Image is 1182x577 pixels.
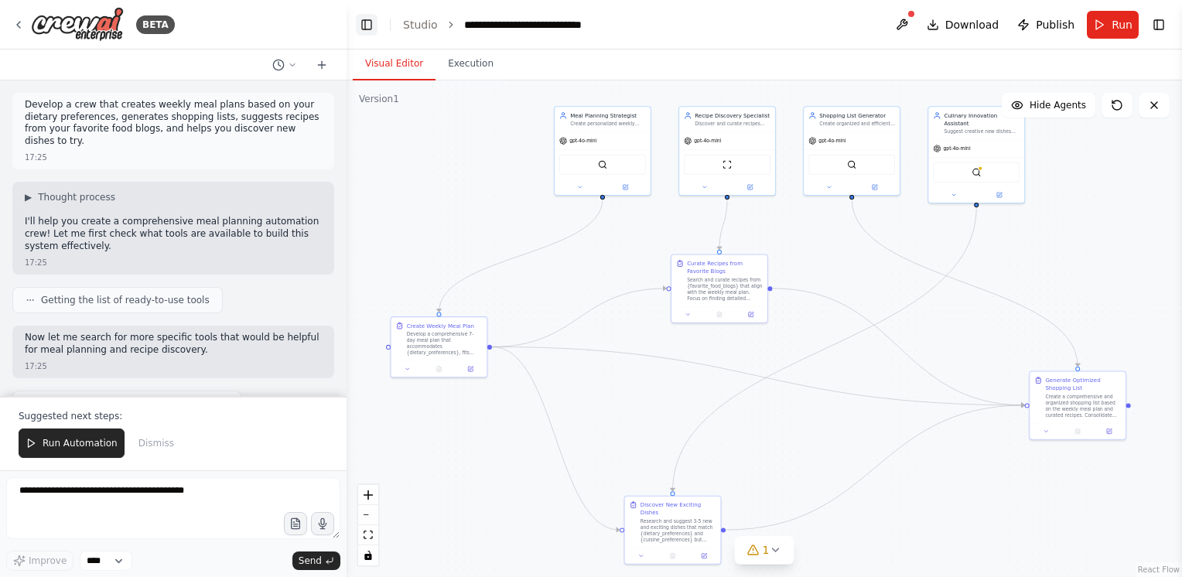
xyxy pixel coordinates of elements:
button: Improve [6,551,73,571]
button: Download [921,11,1006,39]
div: Version 1 [359,93,399,105]
span: Thought process [38,191,115,203]
button: Dismiss [131,428,182,458]
span: gpt-4o-mini [694,138,721,144]
button: Open in side panel [1095,427,1122,436]
g: Edge from 709fbce6-7a37-4319-83c8-deb518826904 to 71204711-ab3a-4654-bda6-01ca4fd1653f [669,207,981,491]
g: Edge from ade56866-ab3b-4436-aa38-d0770ad69e6c to e5750cbb-f57d-459e-a0ef-f326ea549827 [773,285,1025,409]
button: fit view [358,525,378,545]
span: ▶ [25,191,32,203]
button: No output available [703,310,736,319]
p: I'll help you create a comprehensive meal planning automation crew! Let me first check what tools... [25,216,322,252]
button: Open in side panel [977,190,1021,200]
button: zoom in [358,485,378,505]
div: Meal Planning StrategistCreate personalized weekly meal plans based on {dietary_preferences}, {bu... [554,106,651,196]
img: SerperDevTool [847,160,856,169]
img: BraveSearchTool [972,168,981,177]
button: 1 [735,536,794,565]
button: toggle interactivity [358,545,378,565]
div: Recipe Discovery SpecialistDiscover and curate recipes from {favorite_food_blogs} and find new ex... [678,106,776,196]
div: 17:25 [25,257,47,268]
button: Publish [1011,11,1081,39]
div: Culinary Innovation Assistant [944,111,1020,127]
div: Discover New Exciting Dishes [641,501,716,517]
div: BETA [136,15,175,34]
button: No output available [422,364,456,374]
g: Edge from 2de8fa11-07b5-4078-a831-3a3ac798243b to ade56866-ab3b-4436-aa38-d0770ad69e6c [492,285,666,351]
div: Create Weekly Meal PlanDevelop a comprehensive 7-day meal plan that accommodates {dietary_prefere... [391,316,488,377]
button: Click to speak your automation idea [311,512,334,535]
div: Discover and curate recipes from {favorite_food_blogs} and find new exciting dishes that match {d... [695,121,770,127]
p: Now let me search for more specific tools that would be helpful for meal planning and recipe disc... [25,332,322,356]
button: ▶Thought process [25,191,115,203]
a: Studio [403,19,438,31]
button: Open in side panel [728,183,772,192]
g: Edge from 2de8fa11-07b5-4078-a831-3a3ac798243b to e5750cbb-f57d-459e-a0ef-f326ea549827 [492,343,1024,409]
button: Upload files [284,512,307,535]
button: Start a new chat [309,56,334,74]
div: Create a comprehensive and organized shopping list based on the weekly meal plan and curated reci... [1045,394,1121,418]
button: No output available [656,551,689,561]
div: Suggest creative new dishes and cooking techniques to expand culinary horizons while staying with... [944,128,1020,135]
span: Publish [1036,17,1074,32]
div: Search and curate recipes from {favorite_food_blogs} that align with the weekly meal plan. Focus ... [687,277,763,302]
div: Research and suggest 3-5 new and exciting dishes that match {dietary_preferences} and {cuisine_pr... [641,518,716,543]
div: Create Weekly Meal Plan [407,322,474,329]
div: Shopping List GeneratorCreate organized and efficient shopping lists based on weekly meal plans, ... [803,106,900,196]
button: Hide Agents [1002,93,1095,118]
span: Getting the list of ready-to-use tools [41,294,210,306]
span: gpt-4o-mini [943,145,970,152]
button: Open in side panel [737,310,764,319]
button: Visual Editor [353,48,436,80]
button: Run [1087,11,1139,39]
span: Dismiss [138,437,174,449]
img: Logo [31,7,124,42]
div: Shopping List Generator [819,111,895,119]
span: Run Automation [43,437,118,449]
button: zoom out [358,505,378,525]
div: Recipe Discovery Specialist [695,111,770,119]
div: Curate Recipes from Favorite BlogsSearch and curate recipes from {favorite_food_blogs} that align... [671,254,768,323]
div: Develop a comprehensive 7-day meal plan that accommodates {dietary_preferences}, fits within {bud... [407,331,483,356]
button: Run Automation [19,428,125,458]
div: Generate Optimized Shopping ListCreate a comprehensive and organized shopping list based on the w... [1029,371,1126,440]
img: SerperDevTool [598,160,607,169]
div: Meal Planning Strategist [570,111,646,119]
button: Switch to previous chat [266,56,303,74]
span: Hide Agents [1030,99,1086,111]
a: React Flow attribution [1138,565,1180,574]
div: Culinary Innovation AssistantSuggest creative new dishes and cooking techniques to expand culinar... [927,106,1025,203]
button: Execution [436,48,506,80]
button: Send [292,551,340,570]
button: Show right sidebar [1148,14,1170,36]
span: Improve [29,555,67,567]
div: Curate Recipes from Favorite Blogs [687,260,763,275]
g: Edge from c8d2289c-cbaa-40e1-b275-a27ff4bfbabf to ade56866-ab3b-4436-aa38-d0770ad69e6c [716,199,731,250]
button: Open in side panel [691,551,718,561]
g: Edge from 71204711-ab3a-4654-bda6-01ca4fd1653f to e5750cbb-f57d-459e-a0ef-f326ea549827 [726,401,1024,534]
button: No output available [1061,427,1095,436]
p: Develop a crew that creates weekly meal plans based on your dietary preferences, generates shoppi... [25,99,322,147]
button: Open in side panel [852,183,897,192]
nav: breadcrumb [403,17,628,32]
button: Open in side panel [457,364,484,374]
div: Create organized and efficient shopping lists based on weekly meal plans, consolidating ingredien... [819,121,895,127]
span: gpt-4o-mini [818,138,846,144]
span: Run [1112,17,1132,32]
div: Create personalized weekly meal plans based on {dietary_preferences}, {budget_range}, and {cookin... [570,121,646,127]
p: Suggested next steps: [19,410,328,422]
g: Edge from 7cea5d75-bcbd-402b-aa9c-b4ddaf8e8fe9 to 2de8fa11-07b5-4078-a831-3a3ac798243b [435,199,606,312]
div: Generate Optimized Shopping List [1045,377,1121,392]
img: ScrapeWebsiteTool [723,160,732,169]
span: Download [945,17,999,32]
div: React Flow controls [358,485,378,565]
span: 1 [763,542,770,558]
g: Edge from 2de8fa11-07b5-4078-a831-3a3ac798243b to 71204711-ab3a-4654-bda6-01ca4fd1653f [492,343,620,534]
div: 17:25 [25,360,47,372]
div: 17:25 [25,152,47,163]
button: Hide left sidebar [356,14,377,36]
span: gpt-4o-mini [569,138,596,144]
button: Open in side panel [603,183,647,192]
span: Send [299,555,322,567]
div: Discover New Exciting DishesResearch and suggest 3-5 new and exciting dishes that match {dietary_... [624,496,722,565]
